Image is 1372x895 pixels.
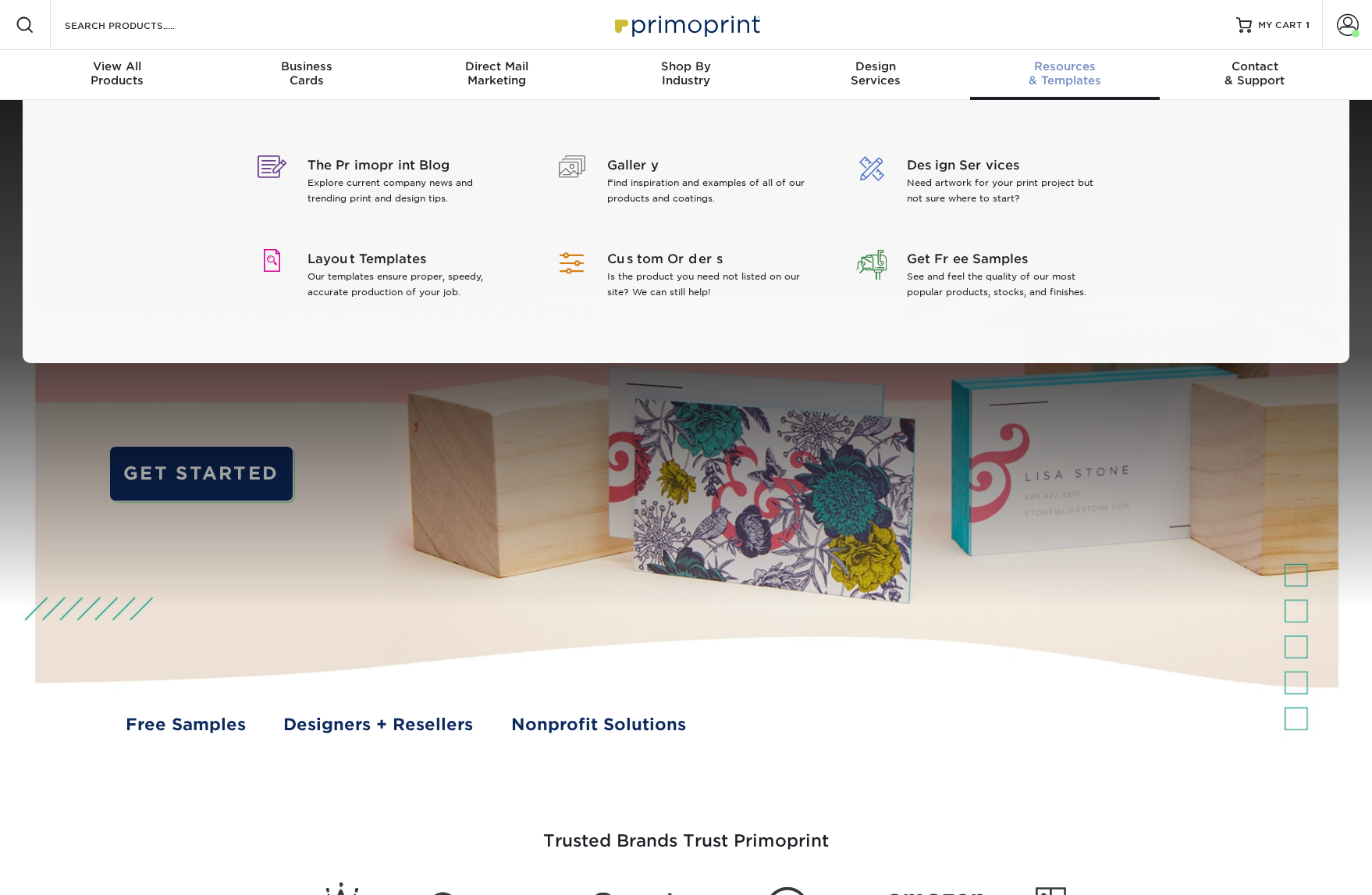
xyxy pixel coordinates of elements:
[970,59,1160,73] span: Resources
[780,50,970,100] a: DesignServices
[607,269,809,300] p: Is the product you need not listed on our site? We can still help!
[548,231,824,325] a: Custom Orders Is the product you need not listed on our site? We can still help!
[23,59,212,73] span: View All
[23,59,212,87] div: Products
[970,50,1160,100] a: Resources& Templates
[848,137,1124,231] a: Design Services Need artwork for your print project but not sure where to start?
[970,59,1160,87] div: & Templates
[608,8,764,41] img: Primoprint
[307,156,510,175] span: The Primoprint Blog
[1258,19,1303,32] span: MY CART
[23,50,212,100] a: View AllProducts
[607,175,809,206] p: Find inspiration and examples of all of our products and coatings.
[780,59,970,87] div: Services
[607,156,809,175] span: Gallery
[548,137,824,231] a: Gallery Find inspiration and examples of all of our products and coatings.
[248,137,524,231] a: The Primoprint Blog Explore current company news and trending print and design tips.
[212,59,402,87] div: Cards
[780,59,970,73] span: Design
[1160,59,1349,73] span: Contact
[307,250,510,269] span: Layout Templates
[402,59,592,87] div: Marketing
[907,269,1109,300] p: See and feel the quality of our most popular products, stocks, and finishes.
[248,231,524,325] a: Layout Templates Our templates ensure proper, speedy, accurate production of your job.
[592,50,781,100] a: Shop ByIndustry
[307,269,510,300] p: Our templates ensure proper, speedy, accurate production of your job.
[607,250,809,269] span: Custom Orders
[402,59,592,73] span: Direct Mail
[1306,20,1310,30] span: 1
[402,50,592,100] a: Direct MailMarketing
[511,712,686,737] a: Nonprofit Solutions
[212,50,402,100] a: BusinessCards
[592,59,781,87] div: Industry
[283,712,473,737] a: Designers + Resellers
[1160,50,1349,100] a: Contact& Support
[907,156,1109,175] span: Design Services
[592,59,781,73] span: Shop By
[212,59,402,73] span: Business
[848,231,1124,325] a: Get Free Samples See and feel the quality of our most popular products, stocks, and finishes.
[126,712,246,737] a: Free Samples
[907,250,1109,269] span: Get Free Samples
[229,793,1143,870] h3: Trusted Brands Trust Primoprint
[307,175,510,206] p: Explore current company news and trending print and design tips.
[1160,59,1349,87] div: & Support
[63,16,215,34] input: SEARCH PRODUCTS.....
[907,175,1109,206] p: Need artwork for your print project but not sure where to start?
